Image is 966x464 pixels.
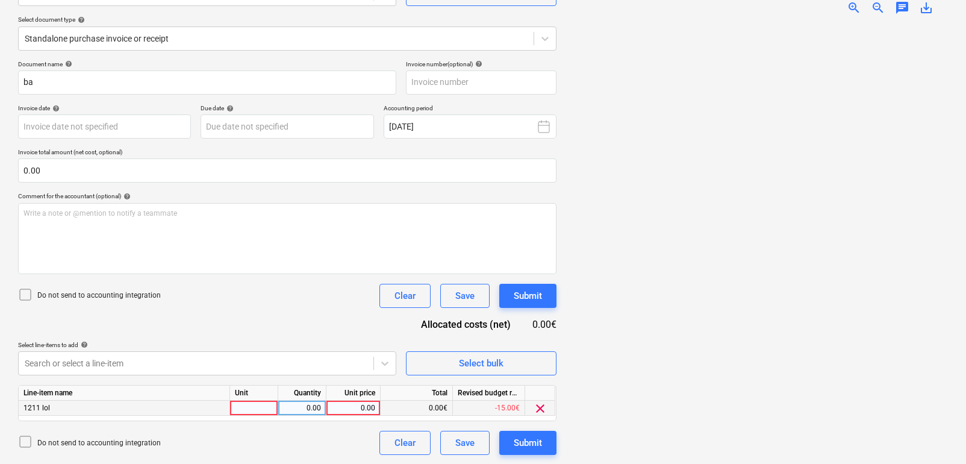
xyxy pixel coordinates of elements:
div: Clear [394,435,416,451]
span: help [121,193,131,200]
input: Document name [18,71,396,95]
span: help [78,341,88,348]
div: 0.00€ [530,318,556,331]
iframe: Chat Widget [906,406,966,464]
span: help [63,60,72,67]
button: [DATE] [384,114,556,139]
div: Due date [201,104,373,112]
button: Submit [499,284,556,308]
div: Invoice number (optional) [406,60,556,68]
button: Save [440,284,490,308]
div: Document name [18,60,396,68]
input: Invoice date not specified [18,114,191,139]
input: Due date not specified [201,114,373,139]
div: Comment for the accountant (optional) [18,192,556,200]
div: -15.00€ [453,401,525,416]
button: Save [440,431,490,455]
div: Line-item name [19,386,230,401]
div: Quantity [278,386,326,401]
div: Total [381,386,453,401]
span: help [75,16,85,24]
p: Do not send to accounting integration [37,290,161,301]
div: 0.00 [331,401,375,416]
div: Invoice date [18,104,191,112]
span: help [50,105,60,112]
span: clear [533,401,547,416]
div: Unit [230,386,278,401]
div: 0.00€ [381,401,453,416]
span: chat [895,1,909,15]
button: Select bulk [406,351,556,375]
button: Submit [499,431,556,455]
input: Invoice total amount (net cost, optional) [18,158,556,183]
span: 1211 lol [23,404,50,412]
p: Do not send to accounting integration [37,438,161,448]
span: zoom_in [847,1,861,15]
div: 0.00 [283,401,321,416]
div: Save [455,288,475,304]
div: Save [455,435,475,451]
div: Revised budget remaining [453,386,525,401]
div: Clear [394,288,416,304]
span: zoom_out [871,1,885,15]
span: help [473,60,482,67]
div: Select line-items to add [18,341,396,349]
input: Invoice number [406,71,556,95]
div: Select bulk [459,356,503,371]
div: Select document type [18,16,556,24]
button: Clear [379,284,431,308]
div: Submit [514,288,542,304]
button: Clear [379,431,431,455]
div: Allocated costs (net) [400,318,530,331]
p: Invoice total amount (net cost, optional) [18,148,556,158]
span: help [224,105,234,112]
p: Accounting period [384,104,556,114]
span: save_alt [919,1,933,15]
div: Unit price [326,386,381,401]
div: Submit [514,435,542,451]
